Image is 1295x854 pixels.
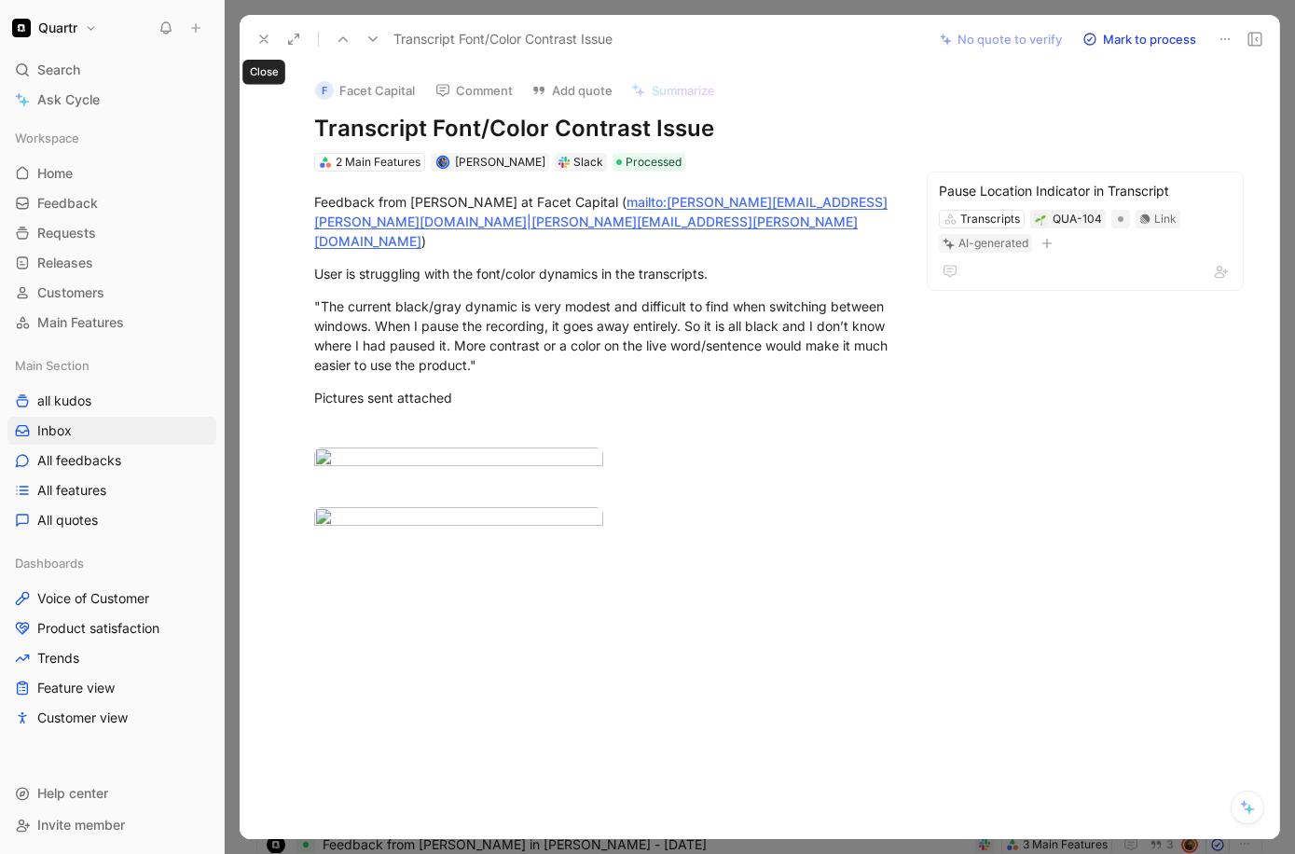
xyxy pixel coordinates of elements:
[315,81,334,100] div: F
[7,56,216,84] div: Search
[37,649,79,668] span: Trends
[939,180,1232,202] div: Pause Location Indicator in Transcript
[652,82,715,99] span: Summarize
[37,679,115,697] span: Feature view
[7,124,216,152] div: Workspace
[314,388,891,407] div: Pictures sent attached
[15,554,84,572] span: Dashboards
[336,153,420,172] div: 2 Main Features
[38,20,77,36] h1: Quartr
[7,506,216,534] a: All quotes
[626,153,682,172] span: Processed
[12,19,31,37] img: Quartr
[523,77,621,103] button: Add quote
[37,59,80,81] span: Search
[7,309,216,337] a: Main Features
[37,194,98,213] span: Feedback
[7,704,216,732] a: Customer view
[437,158,448,168] img: avatar
[7,189,216,217] a: Feedback
[7,387,216,415] a: all kudos
[7,417,216,445] a: Inbox
[1035,214,1046,226] img: 🌱
[37,481,106,500] span: All features
[1154,210,1177,228] div: Link
[314,296,891,375] div: "The current black/gray dynamic is very modest and difficult to find when switching between windo...
[7,249,216,277] a: Releases
[573,153,603,172] div: Slack
[7,644,216,672] a: Trends
[37,392,91,410] span: all kudos
[455,155,545,169] span: [PERSON_NAME]
[37,89,100,111] span: Ask Cycle
[314,192,891,251] div: Feedback from [PERSON_NAME] at Facet Capital ( )
[37,619,159,638] span: Product satisfaction
[393,28,613,50] span: Transcript Font/Color Contrast Issue
[314,114,891,144] h1: Transcript Font/Color Contrast Issue
[7,549,216,577] div: Dashboards
[7,476,216,504] a: All features
[37,817,125,833] span: Invite member
[7,86,216,114] a: Ask Cycle
[242,60,285,85] div: Close
[307,76,423,104] button: FFacet Capital
[7,585,216,613] a: Voice of Customer
[37,785,108,801] span: Help center
[37,283,104,302] span: Customers
[7,779,216,807] div: Help center
[37,589,149,608] span: Voice of Customer
[931,26,1070,52] button: No quote to verify
[37,313,124,332] span: Main Features
[7,15,102,41] button: QuartrQuartr
[613,153,685,172] div: Processed
[7,447,216,475] a: All feedbacks
[37,511,98,530] span: All quotes
[7,811,216,839] div: Invite member
[37,164,73,183] span: Home
[1053,210,1102,228] div: QUA-104
[7,219,216,247] a: Requests
[15,356,90,375] span: Main Section
[314,194,888,249] a: mailto:[PERSON_NAME][EMAIL_ADDRESS][PERSON_NAME][DOMAIN_NAME]|[PERSON_NAME][EMAIL_ADDRESS][PERSON...
[623,77,723,103] button: Summarize
[314,264,891,283] div: User is struggling with the font/color dynamics in the transcripts.
[7,351,216,379] div: Main Section
[314,507,603,532] img: image.png
[7,351,216,534] div: Main Sectionall kudosInboxAll feedbacksAll featuresAll quotes
[37,421,72,440] span: Inbox
[960,210,1020,228] div: Transcripts
[7,674,216,702] a: Feature view
[37,254,93,272] span: Releases
[15,129,79,147] span: Workspace
[958,234,1028,253] div: AI-generated
[37,709,128,727] span: Customer view
[7,279,216,307] a: Customers
[314,448,603,473] img: image.png
[427,77,521,103] button: Comment
[7,549,216,732] div: DashboardsVoice of CustomerProduct satisfactionTrendsFeature viewCustomer view
[1034,213,1047,226] button: 🌱
[37,451,121,470] span: All feedbacks
[1074,26,1205,52] button: Mark to process
[7,614,216,642] a: Product satisfaction
[7,159,216,187] a: Home
[37,224,96,242] span: Requests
